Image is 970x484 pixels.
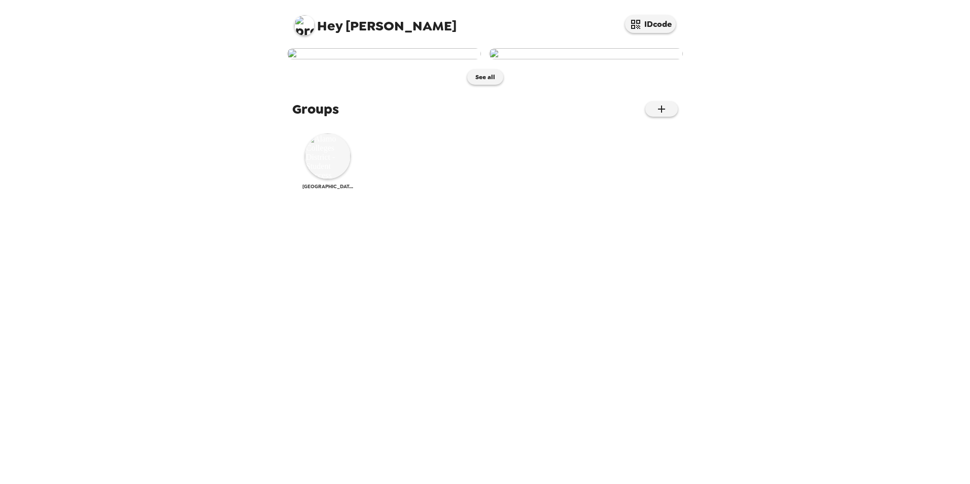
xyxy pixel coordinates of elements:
img: user-216333 [489,48,683,59]
img: Alamo Colleges District - Student Success [305,133,351,179]
span: Groups [292,100,339,118]
button: IDcode [625,15,676,33]
span: [GEOGRAPHIC_DATA] - Student Success [302,183,353,190]
button: See all [467,70,503,85]
img: profile pic [294,15,315,36]
span: Hey [317,17,342,35]
img: user-263016 [287,48,481,59]
span: [PERSON_NAME] [294,10,457,33]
